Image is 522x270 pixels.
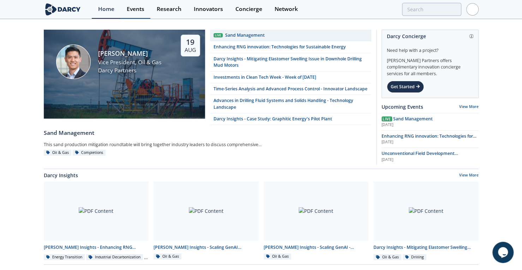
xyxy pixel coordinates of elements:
a: Enhancing RNG innovation: Technologies for Sustainable Energy [DATE] [382,133,479,145]
a: PDF Content [PERSON_NAME] Insights - Scaling GenAI Roundtable Oil & Gas [151,181,261,261]
img: Profile [466,3,479,16]
div: Enhancing RNG innovation: Technologies for Sustainable Energy [214,44,346,50]
img: logo-wide.svg [44,3,82,16]
a: Darcy Insights [44,172,78,179]
a: Enhancing RNG innovation: Technologies for Sustainable Energy [210,41,371,53]
a: Ron Sasaki [PERSON_NAME] Vice President, Oil & Gas Darcy Partners 19 Aug [44,30,205,125]
a: Upcoming Events [382,103,423,110]
div: [PERSON_NAME] Insights - Enhancing RNG innovation [44,244,149,251]
div: Live [214,33,223,38]
a: Darcy Insights - Mitigating Elastomer Swelling Issue in Downhole Drilling Mud Motors [210,53,371,72]
div: Drilling [403,254,427,260]
div: Events [127,6,144,12]
a: Live Sand Management [DATE] [382,116,479,128]
div: Sand Management [225,32,265,38]
a: PDF Content [PERSON_NAME] Insights - Enhancing RNG innovation Energy Transition Industrial Decarb... [41,181,151,261]
div: Darcy Insights - Mitigating Elastomer Swelling Issue in Downhole Drilling Mud Motors [373,244,479,251]
iframe: chat widget [492,242,515,263]
div: Get Started [387,81,424,93]
span: Unconventional Field Development Optimization through Geochemical Fingerprinting Technology [382,150,458,169]
div: [DATE] [382,139,479,145]
div: Sand Management [44,129,371,137]
img: Ron Sasaki [56,44,91,79]
a: Live Sand Management [210,30,371,41]
a: View More [459,104,479,109]
div: Oil & Gas [44,150,72,156]
a: Sand Management [44,125,371,137]
div: [DATE] [382,122,479,128]
div: This sand production mitigation roundtable will bring together industry leaders to discuss compre... [44,140,281,150]
div: Network [275,6,298,12]
div: Industrial Decarbonization [86,254,143,260]
div: [PERSON_NAME] Partners offers complimentary innovation concierge services for all members. [387,54,473,77]
div: Oil & Gas [154,253,181,260]
div: Concierge [235,6,262,12]
span: Enhancing RNG innovation: Technologies for Sustainable Energy [382,133,476,145]
span: Live [382,116,392,121]
div: Vice President, Oil & Gas [98,58,162,67]
div: Need help with a project? [387,42,473,54]
a: Time-Series Analysis and Advanced Process Control - Innovator Landscape [210,83,371,95]
div: Darcy Partners [98,66,162,75]
a: PDF Content Darcy Insights - Mitigating Elastomer Swelling Issue in Downhole Drilling Mud Motors ... [371,181,481,261]
div: Home [98,6,114,12]
div: [DATE] [382,157,479,163]
a: Advances in Drilling Fluid Systems and Solids Handling - Technology Landscape [210,95,371,113]
div: Completions [73,150,106,156]
div: Research [157,6,181,12]
div: Darcy Concierge [387,30,473,42]
div: 19 [185,37,196,47]
span: Sand Management [393,116,433,122]
a: PDF Content [PERSON_NAME] Insights - Scaling GenAI - Innovator Spotlights Oil & Gas [261,181,371,261]
div: Energy Transition [44,254,85,260]
img: information.svg [469,34,473,38]
div: Oil & Gas [264,253,292,260]
a: Darcy Insights - Case Study: Graphitic Energy's Pilot Plant [210,113,371,125]
div: [PERSON_NAME] Insights - Scaling GenAI - Innovator Spotlights [264,244,369,251]
div: Innovators [194,6,223,12]
div: Oil & Gas [373,254,401,260]
a: View More [459,173,479,179]
a: Investments in Clean Tech Week - Week of [DATE] [210,72,371,83]
a: Unconventional Field Development Optimization through Geochemical Fingerprinting Technology [DATE] [382,150,479,162]
div: Aug [185,47,196,54]
div: [PERSON_NAME] [98,49,162,58]
div: [PERSON_NAME] Insights - Scaling GenAI Roundtable [154,244,259,251]
input: Advanced Search [402,3,461,16]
